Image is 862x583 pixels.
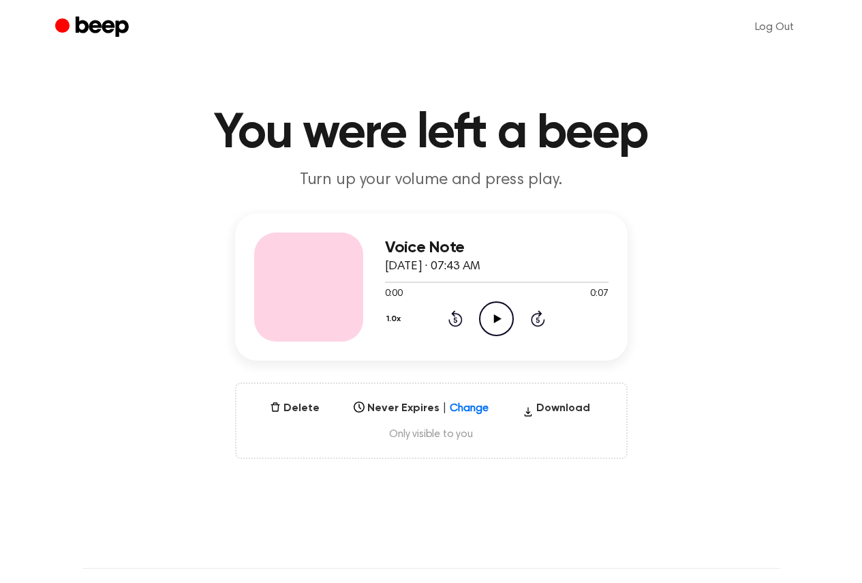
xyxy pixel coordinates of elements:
[82,109,780,158] h1: You were left a beep
[385,260,480,273] span: [DATE] · 07:43 AM
[264,400,325,417] button: Delete
[385,287,403,301] span: 0:00
[590,287,608,301] span: 0:07
[253,428,610,441] span: Only visible to you
[741,11,807,44] a: Log Out
[517,400,596,422] button: Download
[385,239,609,257] h3: Voice Note
[55,14,132,41] a: Beep
[170,169,693,192] p: Turn up your volume and press play.
[385,308,406,331] button: 1.0x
